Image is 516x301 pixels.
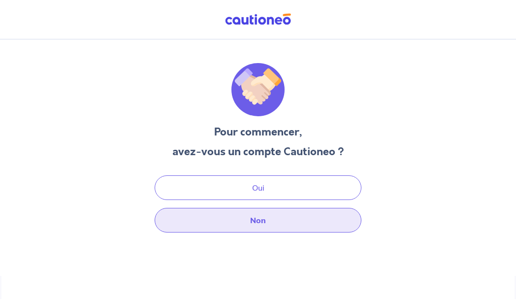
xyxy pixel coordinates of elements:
[155,208,361,233] button: Non
[172,144,344,160] h3: avez-vous un compte Cautioneo ?
[172,124,344,140] h3: Pour commencer,
[155,175,361,200] button: Oui
[221,13,295,26] img: Cautioneo
[231,63,285,116] img: illu_welcome.svg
